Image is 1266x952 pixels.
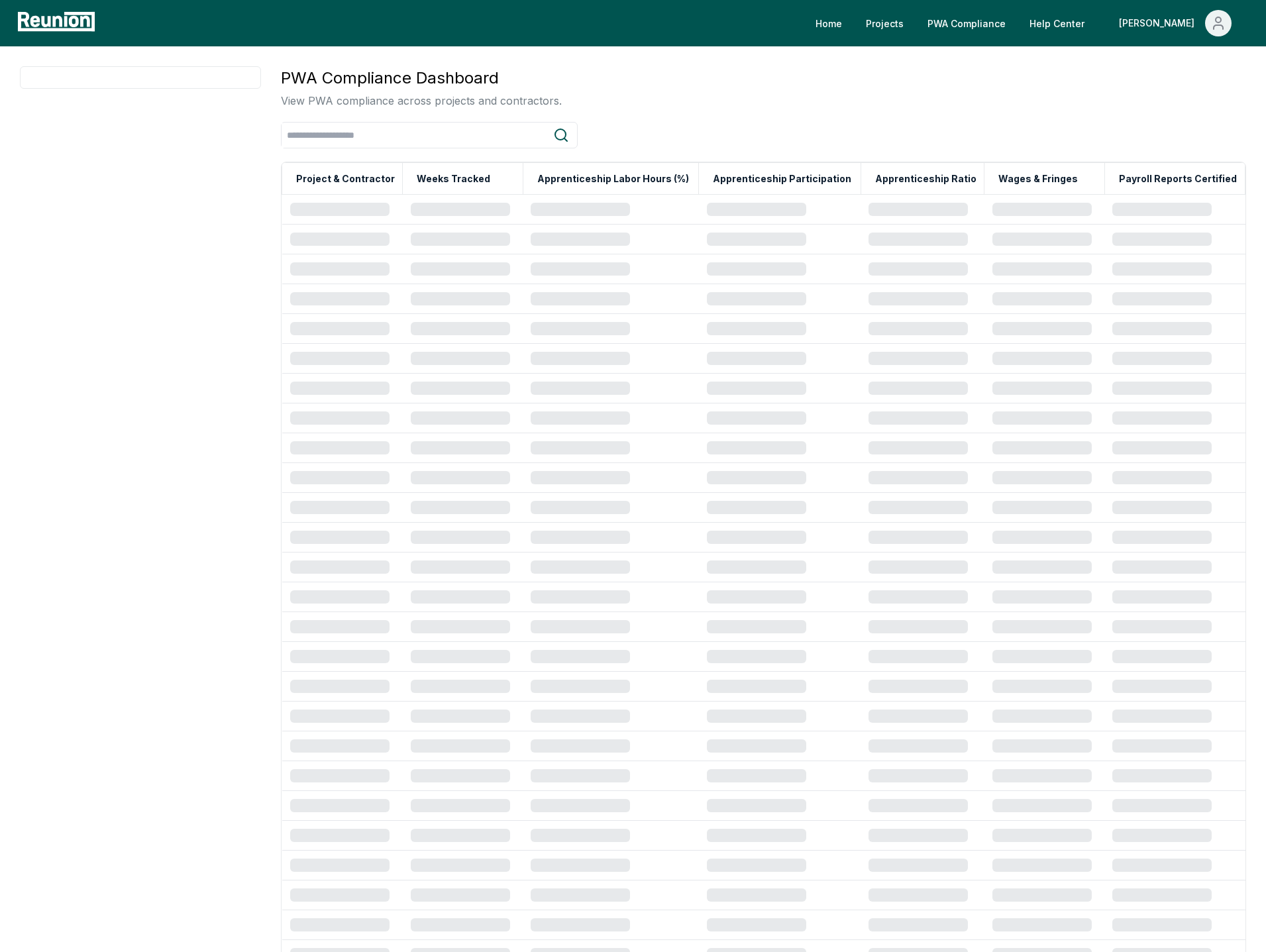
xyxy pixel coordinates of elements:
a: Home [805,10,853,36]
button: Apprenticeship Labor Hours (%) [535,166,692,192]
button: Apprenticeship Ratio [872,166,979,192]
h3: PWA Compliance Dashboard [281,66,562,90]
button: Wages & Fringes [996,166,1081,192]
a: PWA Compliance [917,10,1016,36]
button: Apprenticeship Participation [710,166,854,192]
p: View PWA compliance across projects and contractors. [281,93,562,109]
a: Help Center [1019,10,1095,36]
button: Payroll Reports Certified [1116,166,1240,192]
button: [PERSON_NAME] [1108,10,1242,36]
nav: Main [805,10,1253,36]
button: Weeks Tracked [414,166,493,192]
a: Projects [855,10,914,36]
div: [PERSON_NAME] [1119,10,1200,36]
button: Project & Contractor [293,166,397,192]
